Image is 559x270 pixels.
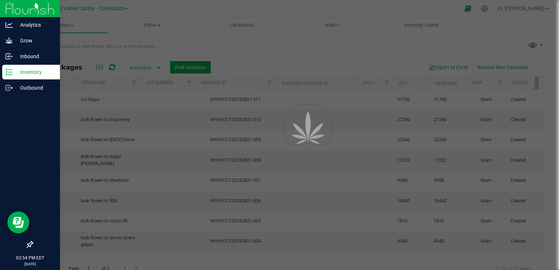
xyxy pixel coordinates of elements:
p: Inventory [13,68,57,76]
p: Grow [13,36,57,45]
iframe: Resource center [7,211,29,233]
p: Inbound [13,52,57,61]
p: Analytics [13,20,57,29]
inline-svg: Analytics [5,21,13,29]
p: [DATE] [3,261,57,267]
inline-svg: Grow [5,37,13,44]
inline-svg: Inbound [5,53,13,60]
p: Outbound [13,83,57,92]
inline-svg: Inventory [5,68,13,76]
inline-svg: Outbound [5,84,13,91]
p: 03:54 PM EDT [3,255,57,261]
